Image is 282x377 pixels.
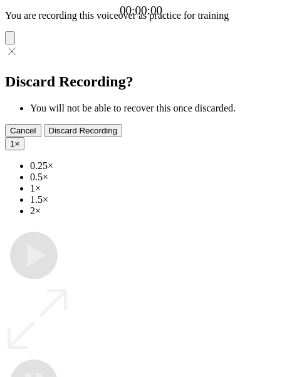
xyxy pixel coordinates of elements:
li: 1× [30,183,277,194]
li: 0.25× [30,160,277,172]
li: 1.5× [30,194,277,205]
button: Discard Recording [44,124,123,137]
button: 1× [5,137,24,150]
a: 00:00:00 [120,4,162,18]
li: 2× [30,205,277,217]
button: Cancel [5,124,41,137]
h2: Discard Recording? [5,73,277,90]
li: You will not be able to recover this once discarded. [30,103,277,114]
li: 0.5× [30,172,277,183]
p: You are recording this voiceover as practice for training [5,10,277,21]
span: 1 [10,139,14,148]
